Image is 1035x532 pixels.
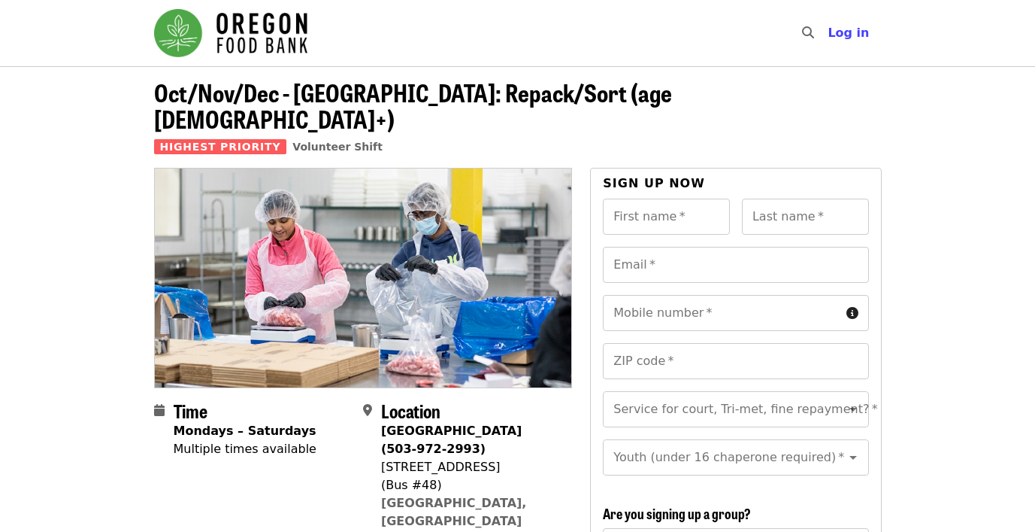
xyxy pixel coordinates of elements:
[155,169,572,387] img: Oct/Nov/Dec - Beaverton: Repack/Sort (age 10+) organized by Oregon Food Bank
[154,139,287,154] span: Highest Priority
[381,458,560,476] div: [STREET_ADDRESS]
[823,15,835,51] input: Search
[828,26,869,40] span: Log in
[154,9,307,57] img: Oregon Food Bank - Home
[603,343,868,379] input: ZIP code
[603,503,751,523] span: Are you signing up a group?
[603,295,840,331] input: Mobile number
[174,424,316,438] strong: Mondays – Saturdays
[603,176,705,190] span: Sign up now
[742,199,869,235] input: Last name
[816,18,881,48] button: Log in
[292,141,383,153] a: Volunteer Shift
[174,440,316,458] div: Multiple times available
[154,74,672,136] span: Oct/Nov/Dec - [GEOGRAPHIC_DATA]: Repack/Sort (age [DEMOGRAPHIC_DATA]+)
[363,403,372,418] i: map-marker-alt icon
[846,306,858,321] i: circle-info icon
[381,476,560,494] div: (Bus #48)
[843,447,864,468] button: Open
[381,397,440,424] span: Location
[154,403,165,418] i: calendar icon
[603,199,730,235] input: First name
[802,26,814,40] i: search icon
[603,247,868,283] input: Email
[381,424,522,456] strong: [GEOGRAPHIC_DATA] (503-972-2993)
[174,397,207,424] span: Time
[843,399,864,420] button: Open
